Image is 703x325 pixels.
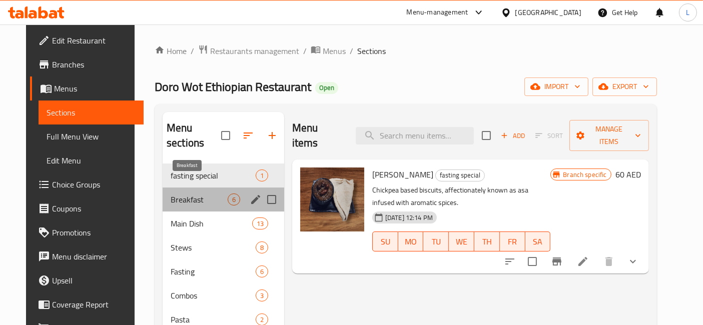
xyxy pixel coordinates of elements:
span: Combos [171,289,256,301]
span: 1 [256,171,268,180]
button: WE [449,231,474,251]
span: Coverage Report [52,298,136,310]
a: Edit Menu [39,148,144,172]
button: sort-choices [498,249,522,273]
button: Manage items [569,120,648,151]
button: MO [398,231,424,251]
span: Choice Groups [52,178,136,190]
div: [GEOGRAPHIC_DATA] [515,7,581,18]
button: Branch-specific-item [545,249,569,273]
div: items [256,289,268,301]
div: Main Dish13 [163,211,284,235]
a: Upsell [30,268,144,292]
span: [DATE] 12:14 PM [381,213,437,222]
h2: Menu items [292,120,344,150]
a: Menus [30,76,144,100]
span: Select all sections [215,125,236,146]
span: export [600,80,649,93]
div: Stews8 [163,235,284,259]
span: Upsell [52,274,136,286]
button: edit [248,192,263,207]
div: Menu-management [407,6,468,18]
a: Coverage Report [30,292,144,316]
span: Fasting [171,265,256,277]
span: import [532,80,580,93]
span: Manage items [577,123,640,148]
li: / [350,45,353,57]
span: Add item [497,128,529,143]
button: TU [423,231,449,251]
span: Add [499,130,526,141]
span: Breakfast [171,193,228,205]
li: / [191,45,194,57]
div: items [228,193,240,205]
img: Shimbra Asa [300,167,364,231]
span: Select section first [529,128,569,143]
span: Main Dish [171,217,252,229]
span: Stews [171,241,256,253]
a: Choice Groups [30,172,144,196]
button: show more [621,249,645,273]
div: Breakfast6edit [163,187,284,211]
div: items [256,241,268,253]
span: SA [529,234,547,249]
span: Edit Menu [47,154,136,166]
a: Coupons [30,196,144,220]
button: SU [372,231,398,251]
span: Select to update [522,251,543,272]
input: search [356,127,474,144]
div: Open [315,82,338,94]
span: TU [427,234,445,249]
button: export [592,77,657,96]
a: Edit Restaurant [30,28,144,52]
a: Edit menu item [577,255,589,267]
div: fasting special [435,169,485,181]
span: Branch specific [559,170,610,179]
span: Sections [357,45,386,57]
span: 3 [256,291,268,300]
span: fasting special [436,169,484,181]
span: Menus [323,45,346,57]
button: Add section [260,123,284,147]
span: TH [478,234,496,249]
svg: Show Choices [627,255,639,267]
a: Promotions [30,220,144,244]
span: Promotions [52,226,136,238]
span: Branches [52,58,136,70]
span: MO [402,234,420,249]
div: items [252,217,268,229]
div: fasting special1 [163,163,284,187]
p: Chickpea based biscuits, affectionately known as asa infused with aromatic spices. [372,184,550,209]
div: Combos3 [163,283,284,307]
a: Sections [39,100,144,124]
h6: 60 AED [615,167,641,181]
span: L [686,7,689,18]
span: Coupons [52,202,136,214]
span: Doro Wot Ethiopian Restaurant [155,75,311,98]
div: Fasting6 [163,259,284,283]
span: 13 [253,219,268,228]
span: Menus [54,82,136,94]
button: TH [474,231,500,251]
a: Home [155,45,187,57]
span: fasting special [171,169,256,181]
span: SU [377,234,394,249]
li: / [303,45,307,57]
span: Sections [47,106,136,118]
span: WE [453,234,470,249]
span: Edit Restaurant [52,34,136,46]
div: items [256,265,268,277]
span: 2 [256,315,268,324]
span: Full Menu View [47,130,136,142]
button: SA [525,231,551,251]
span: Restaurants management [210,45,299,57]
button: FR [500,231,525,251]
span: Menu disclaimer [52,250,136,262]
span: 6 [228,195,240,204]
button: delete [597,249,621,273]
